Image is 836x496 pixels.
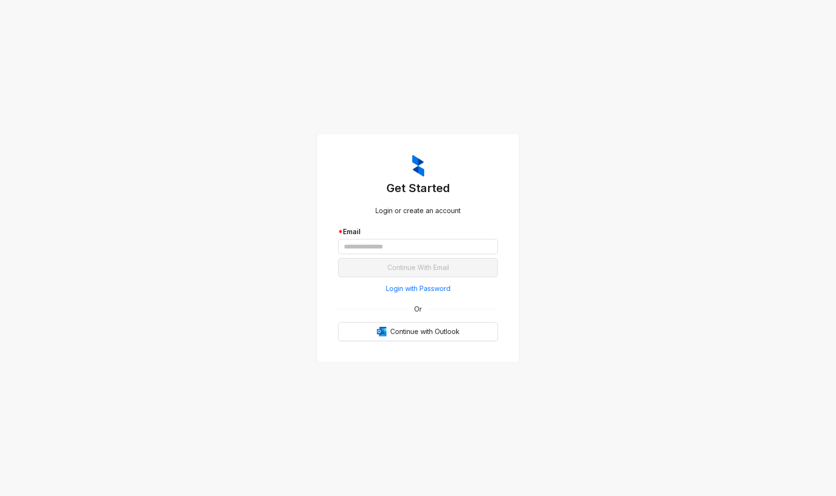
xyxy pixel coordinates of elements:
[338,281,498,296] button: Login with Password
[386,283,451,294] span: Login with Password
[338,258,498,277] button: Continue With Email
[407,304,429,314] span: Or
[338,322,498,341] button: OutlookContinue with Outlook
[412,155,424,177] img: ZumaIcon
[390,326,460,337] span: Continue with Outlook
[338,226,498,237] div: Email
[338,181,498,196] h3: Get Started
[338,205,498,216] div: Login or create an account
[377,327,386,336] img: Outlook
